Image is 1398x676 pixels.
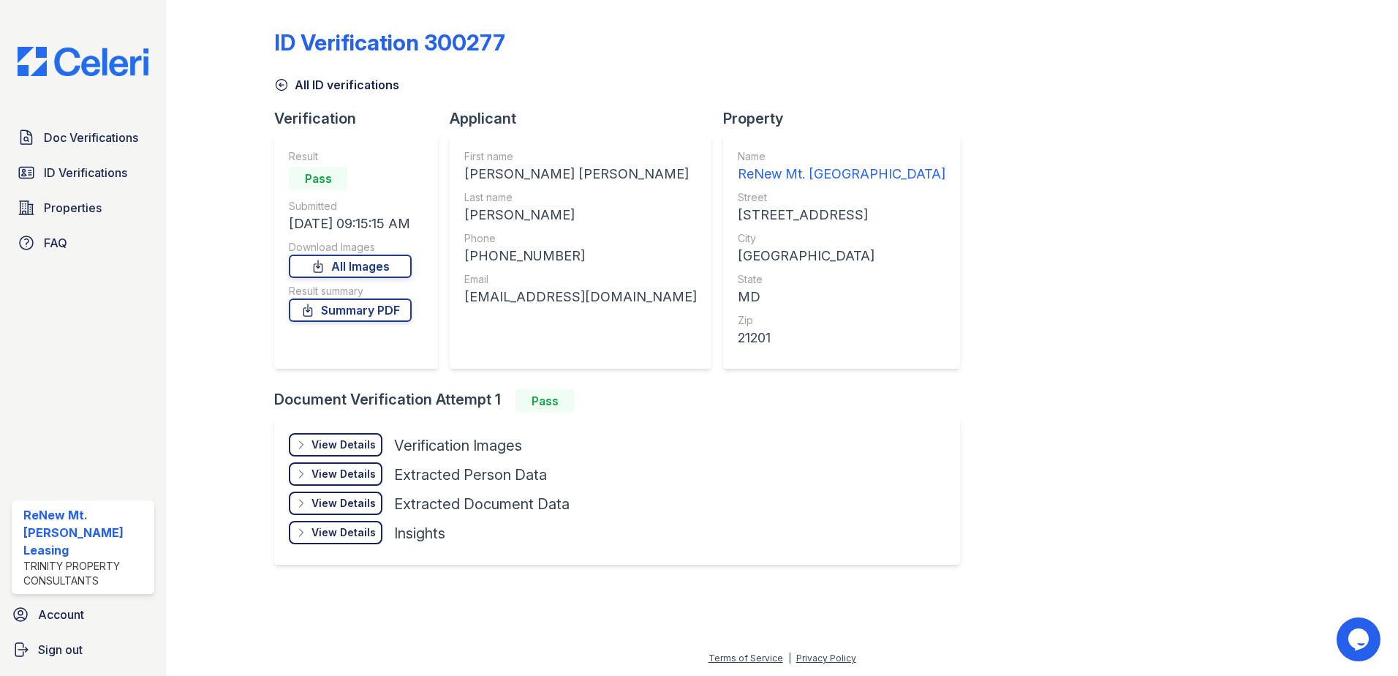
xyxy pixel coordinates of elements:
div: Applicant [450,108,723,129]
div: [STREET_ADDRESS] [738,205,945,225]
a: Terms of Service [709,653,783,664]
div: [GEOGRAPHIC_DATA] [738,246,945,266]
div: ReNew Mt. [PERSON_NAME] Leasing [23,506,148,559]
div: [EMAIL_ADDRESS][DOMAIN_NAME] [464,287,697,307]
a: Properties [12,193,154,222]
div: State [738,272,945,287]
a: FAQ [12,228,154,258]
a: All Images [289,255,412,278]
div: First name [464,149,697,164]
div: Pass [289,167,347,190]
div: 21201 [738,328,945,348]
a: All ID verifications [274,76,399,94]
img: CE_Logo_Blue-a8612792a0a2168367f1c8372b55b34899dd931a85d93a1a3d3e32e68fde9ad4.png [6,47,160,76]
div: [DATE] 09:15:15 AM [289,214,412,234]
div: | [788,653,791,664]
div: Result [289,149,412,164]
div: [PHONE_NUMBER] [464,246,697,266]
div: Document Verification Attempt 1 [274,389,972,413]
div: Property [723,108,972,129]
div: ReNew Mt. [GEOGRAPHIC_DATA] [738,164,945,184]
div: Download Images [289,240,412,255]
div: Verification Images [394,435,522,456]
div: Last name [464,190,697,205]
a: Privacy Policy [796,653,856,664]
div: [PERSON_NAME] [464,205,697,225]
div: Submitted [289,199,412,214]
div: Result summary [289,284,412,298]
div: Verification [274,108,450,129]
div: Pass [515,389,574,413]
div: Street [738,190,945,205]
div: MD [738,287,945,307]
iframe: chat widget [1337,617,1383,661]
a: Name ReNew Mt. [GEOGRAPHIC_DATA] [738,149,945,184]
div: ID Verification 300277 [274,29,505,56]
div: View Details [311,525,376,540]
div: Phone [464,231,697,246]
span: ID Verifications [44,164,127,181]
div: [PERSON_NAME] [PERSON_NAME] [464,164,697,184]
a: Sign out [6,635,160,664]
span: Properties [44,199,102,217]
div: Zip [738,313,945,328]
div: Insights [394,523,445,544]
a: ID Verifications [12,158,154,187]
span: Doc Verifications [44,129,138,146]
div: Extracted Document Data [394,494,570,514]
span: FAQ [44,234,67,252]
span: Sign out [38,641,83,658]
div: Name [738,149,945,164]
div: View Details [311,496,376,511]
a: Summary PDF [289,298,412,322]
div: Email [464,272,697,287]
a: Doc Verifications [12,123,154,152]
div: City [738,231,945,246]
div: View Details [311,467,376,481]
a: Account [6,600,160,629]
div: Extracted Person Data [394,465,547,485]
div: View Details [311,437,376,452]
span: Account [38,606,84,623]
div: Trinity Property Consultants [23,559,148,588]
